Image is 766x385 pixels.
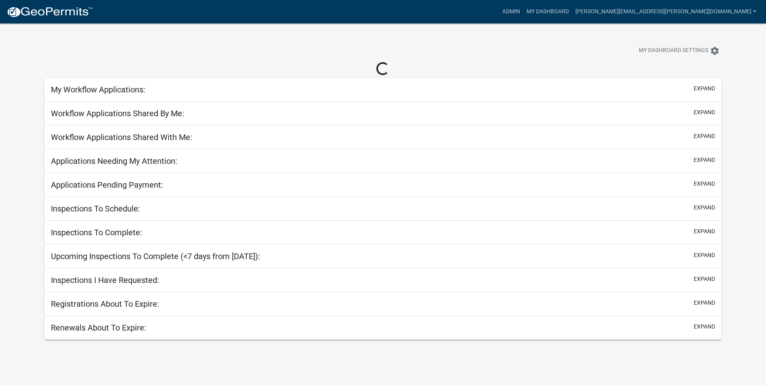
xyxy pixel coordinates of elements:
[694,108,715,117] button: expand
[51,228,142,237] h5: Inspections To Complete:
[694,203,715,212] button: expand
[694,322,715,331] button: expand
[694,156,715,164] button: expand
[51,180,163,190] h5: Applications Pending Payment:
[694,251,715,259] button: expand
[51,251,260,261] h5: Upcoming Inspections To Complete (<7 days from [DATE]):
[694,84,715,93] button: expand
[639,46,708,56] span: My Dashboard Settings
[572,4,760,19] a: [PERSON_NAME][EMAIL_ADDRESS][PERSON_NAME][DOMAIN_NAME]
[51,109,184,118] h5: Workflow Applications Shared By Me:
[51,323,146,333] h5: Renewals About To Expire:
[51,132,192,142] h5: Workflow Applications Shared With Me:
[710,46,720,56] i: settings
[694,180,715,188] button: expand
[51,275,159,285] h5: Inspections I Have Requested:
[694,299,715,307] button: expand
[694,132,715,140] button: expand
[51,156,177,166] h5: Applications Needing My Attention:
[51,85,145,94] h5: My Workflow Applications:
[51,299,159,309] h5: Registrations About To Expire:
[523,4,572,19] a: My Dashboard
[499,4,523,19] a: Admin
[694,227,715,236] button: expand
[51,204,140,213] h5: Inspections To Schedule:
[632,43,726,59] button: My Dashboard Settingssettings
[694,275,715,283] button: expand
